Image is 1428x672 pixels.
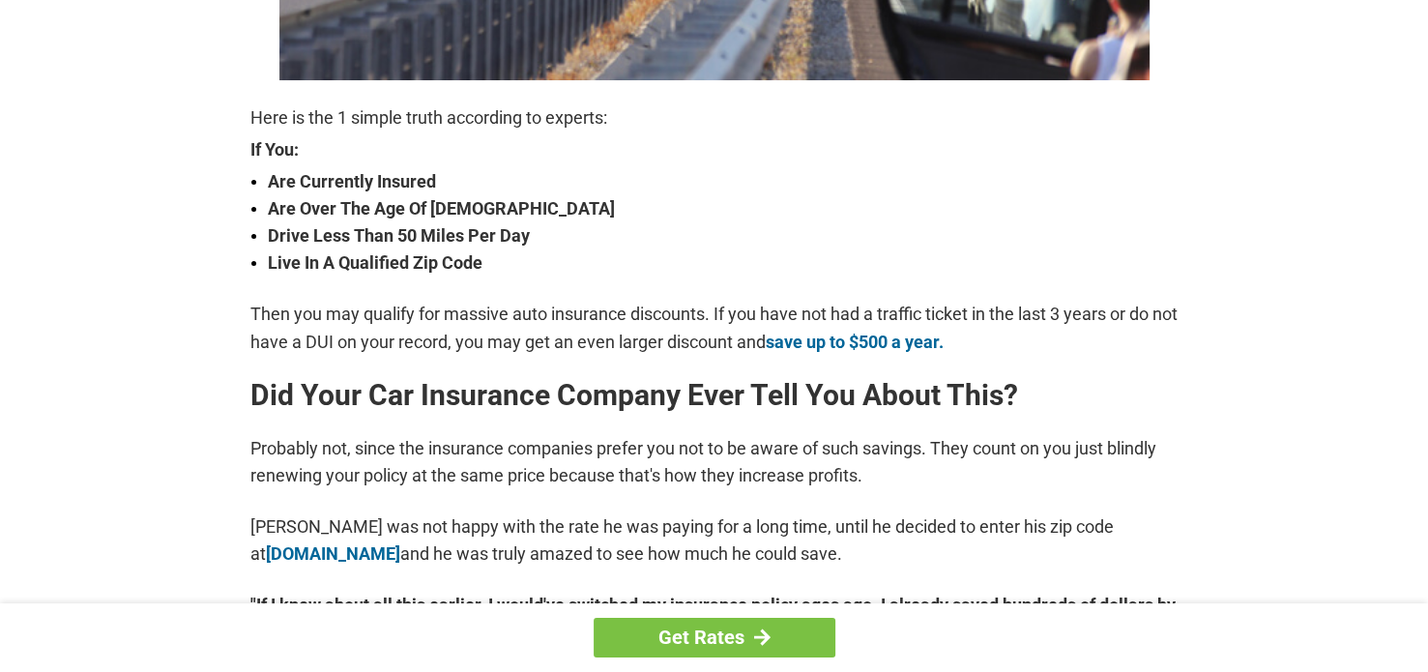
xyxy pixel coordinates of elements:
h2: Did Your Car Insurance Company Ever Tell You About This? [250,380,1179,411]
p: Here is the 1 simple truth according to experts: [250,104,1179,131]
strong: If You: [250,141,1179,159]
a: Get Rates [594,618,835,657]
strong: Are Currently Insured [268,168,1179,195]
p: Probably not, since the insurance companies prefer you not to be aware of such savings. They coun... [250,435,1179,489]
a: save up to $500 a year. [766,332,944,352]
strong: "If I knew about all this earlier, I would've switched my insurance policy ages ago. I already sa... [250,592,1179,646]
strong: Live In A Qualified Zip Code [268,249,1179,277]
p: Then you may qualify for massive auto insurance discounts. If you have not had a traffic ticket i... [250,301,1179,355]
p: [PERSON_NAME] was not happy with the rate he was paying for a long time, until he decided to ente... [250,513,1179,568]
a: [DOMAIN_NAME] [266,543,400,564]
strong: Are Over The Age Of [DEMOGRAPHIC_DATA] [268,195,1179,222]
strong: Drive Less Than 50 Miles Per Day [268,222,1179,249]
